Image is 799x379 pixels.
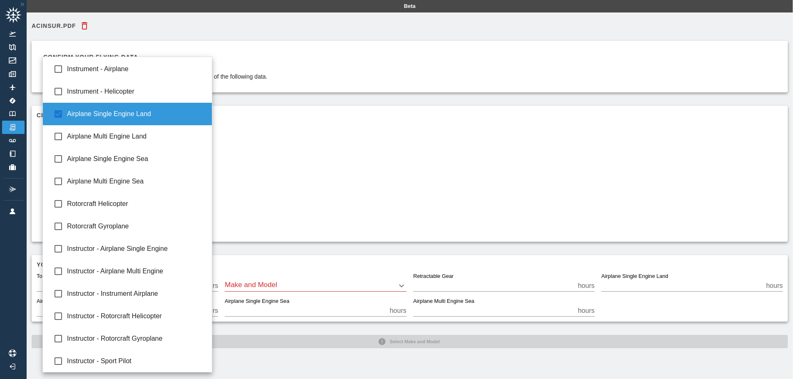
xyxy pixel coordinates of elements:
span: Instructor - Rotorcraft Gyroplane [67,334,205,344]
span: Instructor - Airplane Single Engine [67,244,205,254]
span: Instructor - Sport Pilot [67,356,205,366]
span: Instrument - Helicopter [67,87,205,97]
span: Rotorcraft Helicopter [67,199,205,209]
span: Airplane Multi Engine Sea [67,176,205,186]
span: Airplane Multi Engine Land [67,131,205,141]
span: Instructor - Airplane Multi Engine [67,266,205,276]
span: Instrument - Airplane [67,64,205,74]
span: Instructor - Rotorcraft Helicopter [67,311,205,321]
span: Instructor - Instrument Airplane [67,289,205,299]
span: Airplane Single Engine Sea [67,154,205,164]
span: Airplane Single Engine Land [67,109,205,119]
span: Rotorcraft Gyroplane [67,221,205,231]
